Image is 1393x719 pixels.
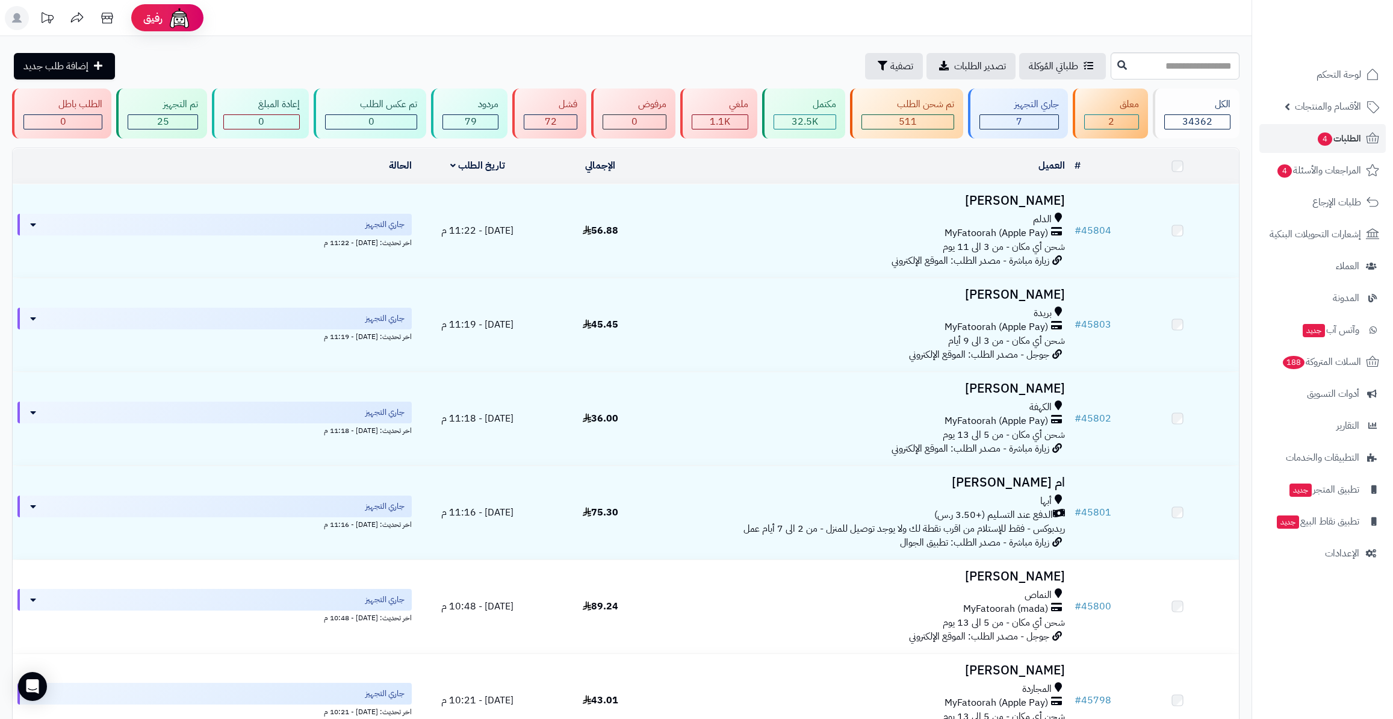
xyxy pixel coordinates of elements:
[1075,693,1111,708] a: #45798
[943,240,1065,254] span: شحن أي مكان - من 3 الى 11 يوم
[167,6,191,30] img: ai-face.png
[1040,494,1052,508] span: أبها
[792,114,818,129] span: 32.5K
[157,114,169,129] span: 25
[365,406,405,419] span: جاري التجهيز
[442,98,498,111] div: مردود
[23,59,88,73] span: إضافة طلب جديد
[848,89,965,139] a: تم شحن الطلب 511
[861,98,954,111] div: تم شحن الطلب
[945,696,1048,710] span: MyFatoorah (Apple Pay)
[1259,347,1386,376] a: السلات المتروكة188
[223,98,300,111] div: إعادة المبلغ
[441,599,513,614] span: [DATE] - 10:48 م
[209,89,311,139] a: إعادة المبلغ 0
[441,223,513,238] span: [DATE] - 11:22 م
[583,317,618,332] span: 45.45
[666,194,1065,208] h3: [PERSON_NAME]
[963,602,1048,616] span: MyFatoorah (mada)
[1289,484,1312,497] span: جديد
[774,115,836,129] div: 32536
[666,664,1065,677] h3: [PERSON_NAME]
[1336,417,1359,434] span: التقارير
[17,611,412,623] div: اخر تحديث: [DATE] - 10:48 م
[1288,481,1359,498] span: تطبيق المتجر
[900,535,1049,550] span: زيارة مباشرة - مصدر الطلب: تطبيق الجوال
[429,89,509,139] a: مردود 79
[1286,449,1359,466] span: التطبيقات والخدمات
[1075,693,1081,708] span: #
[1033,213,1052,226] span: الدلم
[585,158,615,173] a: الإجمالي
[980,115,1058,129] div: 7
[143,11,163,25] span: رفيق
[583,693,618,708] span: 43.01
[1075,223,1111,238] a: #45804
[899,114,917,129] span: 511
[128,98,197,111] div: تم التجهيز
[1075,505,1111,520] a: #45801
[1336,258,1359,275] span: العملاء
[1307,385,1359,402] span: أدوات التسويق
[1022,682,1052,696] span: المجاردة
[1301,322,1359,338] span: وآتس آب
[1311,34,1382,59] img: logo-2.png
[1029,400,1052,414] span: الكهفة
[1318,132,1332,146] span: 4
[1085,115,1138,129] div: 2
[583,599,618,614] span: 89.24
[890,59,913,73] span: تصفية
[926,53,1016,79] a: تصدير الطلبات
[1277,515,1299,529] span: جديد
[583,223,618,238] span: 56.88
[909,347,1049,362] span: جوجل - مصدر الطلب: الموقع الإلكتروني
[365,500,405,512] span: جاري التجهيز
[603,98,666,111] div: مرفوض
[311,89,429,139] a: تم عكس الطلب 0
[603,115,665,129] div: 0
[1283,356,1305,369] span: 188
[1259,475,1386,504] a: تطبيق المتجرجديد
[692,115,748,129] div: 1130
[1075,158,1081,173] a: #
[60,114,66,129] span: 0
[954,59,1006,73] span: تصدير الطلبات
[1276,513,1359,530] span: تطبيق نقاط البيع
[1150,89,1242,139] a: الكل34362
[441,693,513,708] span: [DATE] - 10:21 م
[1075,411,1081,426] span: #
[18,672,47,701] div: Open Intercom Messenger
[1259,156,1386,185] a: المراجعات والأسئلة4
[1075,317,1111,332] a: #45803
[1075,505,1081,520] span: #
[1075,317,1081,332] span: #
[545,114,557,129] span: 72
[892,254,1049,268] span: زيارة مباشرة - مصدر الطلب: الموقع الإلكتروني
[1259,539,1386,568] a: الإعدادات
[945,226,1048,240] span: MyFatoorah (Apple Pay)
[1075,599,1081,614] span: #
[743,521,1065,536] span: ريدبوكس - فقط للإستلام من اقرب نقطة لك ولا يوجد توصيل للمنزل - من 2 الى 7 أيام عمل
[862,115,953,129] div: 511
[114,89,209,139] a: تم التجهيز 25
[774,98,836,111] div: مكتمل
[224,115,299,129] div: 0
[1016,114,1022,129] span: 7
[1259,443,1386,472] a: التطبيقات والخدمات
[678,89,760,139] a: ملغي 1.1K
[1019,53,1106,79] a: طلباتي المُوكلة
[325,98,417,111] div: تم عكس الطلب
[1038,158,1065,173] a: العميل
[945,414,1048,428] span: MyFatoorah (Apple Pay)
[666,570,1065,584] h3: [PERSON_NAME]
[1295,98,1361,115] span: الأقسام والمنتجات
[692,98,748,111] div: ملغي
[1270,226,1361,243] span: إشعارات التحويلات البنكية
[365,313,405,325] span: جاري التجهيز
[979,98,1059,111] div: جاري التجهيز
[583,411,618,426] span: 36.00
[510,89,589,139] a: فشل 72
[450,158,505,173] a: تاريخ الطلب
[631,114,638,129] span: 0
[1259,507,1386,536] a: تطبيق نقاط البيعجديد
